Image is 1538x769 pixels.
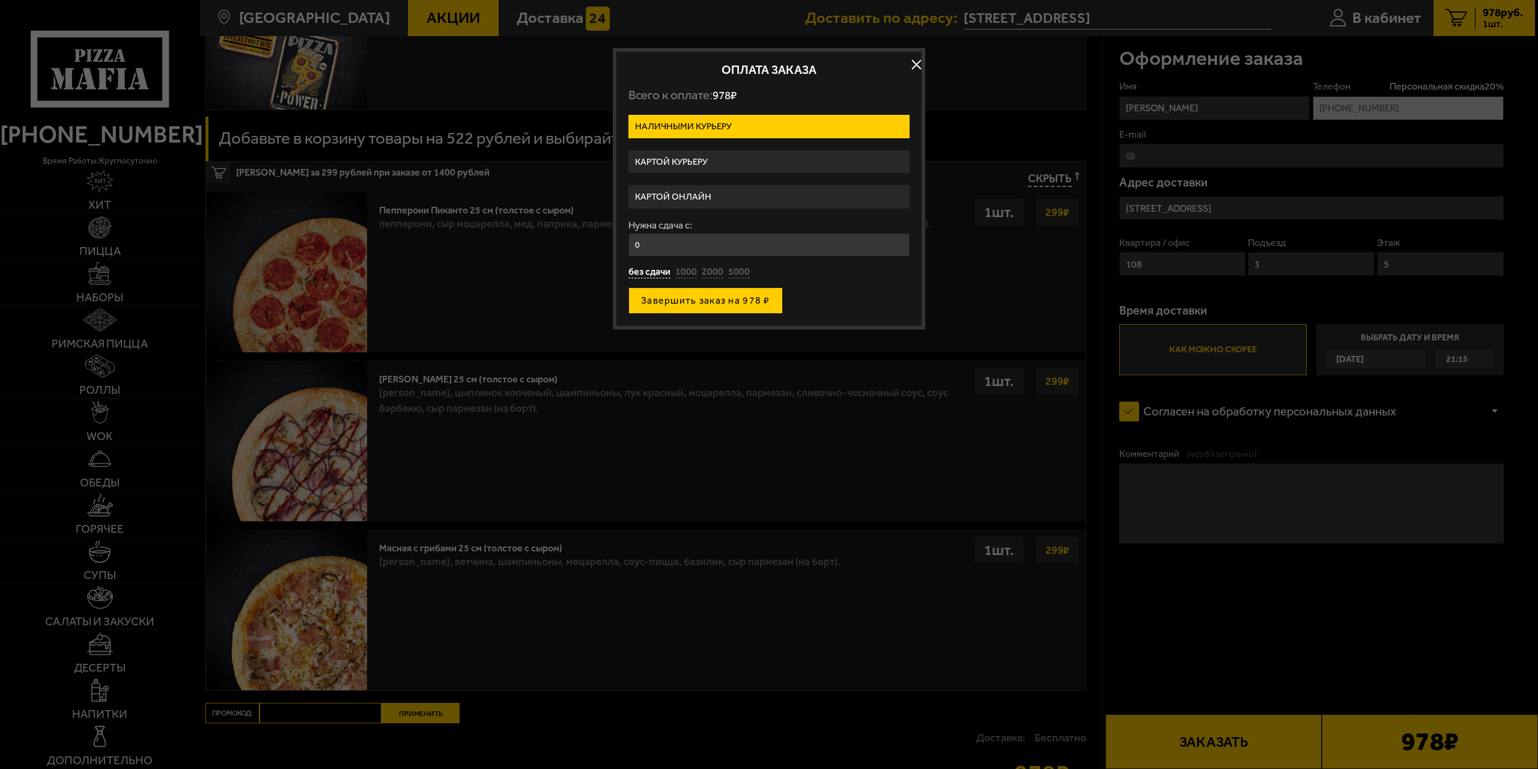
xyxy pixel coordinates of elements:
p: Всего к оплате: [628,88,910,103]
label: Нужна сдача с: [628,221,910,230]
button: 2000 [702,266,723,279]
span: 978 ₽ [713,88,737,102]
button: Завершить заказ на 978 ₽ [628,287,783,314]
button: 1000 [675,266,697,279]
label: Наличными курьеру [628,115,910,138]
label: Картой онлайн [628,185,910,209]
label: Картой курьеру [628,150,910,174]
button: без сдачи [628,266,670,279]
button: 5000 [728,266,750,279]
h2: Оплата заказа [628,64,910,76]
